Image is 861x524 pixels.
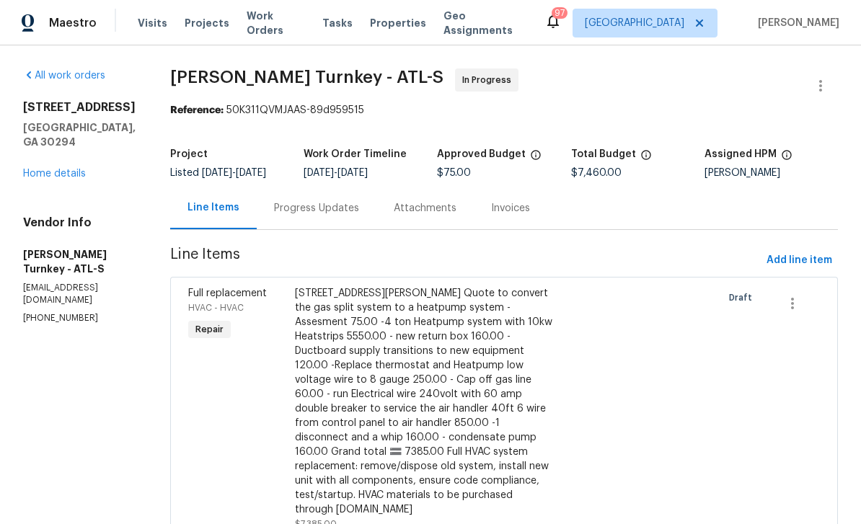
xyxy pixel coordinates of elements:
[437,168,471,178] span: $75.00
[23,216,136,230] h4: Vendor Info
[236,168,266,178] span: [DATE]
[49,16,97,30] span: Maestro
[295,286,553,517] div: [STREET_ADDRESS][PERSON_NAME] Quote to convert the gas split system to a heatpump system -Assesme...
[170,105,224,115] b: Reference:
[23,100,136,115] h2: [STREET_ADDRESS]
[190,322,229,337] span: Repair
[705,168,838,178] div: [PERSON_NAME]
[761,247,838,274] button: Add line item
[491,201,530,216] div: Invoices
[705,149,777,159] h5: Assigned HPM
[23,169,86,179] a: Home details
[585,16,684,30] span: [GEOGRAPHIC_DATA]
[202,168,232,178] span: [DATE]
[370,16,426,30] span: Properties
[202,168,266,178] span: -
[170,247,761,274] span: Line Items
[394,201,456,216] div: Attachments
[437,149,526,159] h5: Approved Budget
[23,312,136,324] p: [PHONE_NUMBER]
[304,168,334,178] span: [DATE]
[274,201,359,216] div: Progress Updates
[781,149,792,168] span: The hpm assigned to this work order.
[729,290,758,305] span: Draft
[304,168,368,178] span: -
[138,16,167,30] span: Visits
[443,9,527,37] span: Geo Assignments
[571,149,636,159] h5: Total Budget
[247,9,305,37] span: Work Orders
[337,168,368,178] span: [DATE]
[752,16,839,30] span: [PERSON_NAME]
[571,168,622,178] span: $7,460.00
[555,6,565,20] div: 97
[170,68,443,86] span: [PERSON_NAME] Turnkey - ATL-S
[462,73,517,87] span: In Progress
[322,18,353,28] span: Tasks
[530,149,542,168] span: The total cost of line items that have been approved by both Opendoor and the Trade Partner. This...
[23,247,136,276] h5: [PERSON_NAME] Turnkey - ATL-S
[170,168,266,178] span: Listed
[23,71,105,81] a: All work orders
[188,288,267,298] span: Full replacement
[767,252,832,270] span: Add line item
[185,16,229,30] span: Projects
[23,282,136,306] p: [EMAIL_ADDRESS][DOMAIN_NAME]
[304,149,407,159] h5: Work Order Timeline
[187,200,239,215] div: Line Items
[640,149,652,168] span: The total cost of line items that have been proposed by Opendoor. This sum includes line items th...
[170,103,838,117] div: 50K311QVMJAAS-89d959515
[23,120,136,149] h5: [GEOGRAPHIC_DATA], GA 30294
[170,149,208,159] h5: Project
[188,303,244,312] span: HVAC - HVAC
